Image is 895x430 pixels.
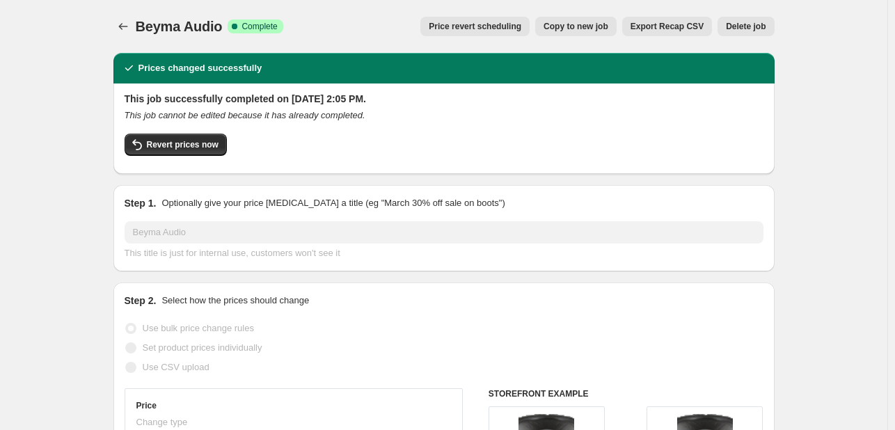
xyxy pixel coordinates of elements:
button: Revert prices now [125,134,227,156]
span: Export Recap CSV [631,21,704,32]
span: Revert prices now [147,139,219,150]
h2: This job successfully completed on [DATE] 2:05 PM. [125,92,763,106]
p: Optionally give your price [MEDICAL_DATA] a title (eg "March 30% off sale on boots") [161,196,505,210]
p: Select how the prices should change [161,294,309,308]
button: Copy to new job [535,17,617,36]
h2: Step 1. [125,196,157,210]
span: This title is just for internal use, customers won't see it [125,248,340,258]
span: Copy to new job [544,21,608,32]
h2: Step 2. [125,294,157,308]
span: Use CSV upload [143,362,209,372]
span: Delete job [726,21,766,32]
span: Set product prices individually [143,342,262,353]
button: Delete job [718,17,774,36]
span: Complete [241,21,277,32]
h2: Prices changed successfully [138,61,262,75]
span: Use bulk price change rules [143,323,254,333]
h6: STOREFRONT EXAMPLE [489,388,763,399]
button: Export Recap CSV [622,17,712,36]
span: Beyma Audio [136,19,223,34]
span: Change type [136,417,188,427]
span: Price revert scheduling [429,21,521,32]
h3: Price [136,400,157,411]
input: 30% off holiday sale [125,221,763,244]
button: Price revert scheduling [420,17,530,36]
button: Price change jobs [113,17,133,36]
i: This job cannot be edited because it has already completed. [125,110,365,120]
